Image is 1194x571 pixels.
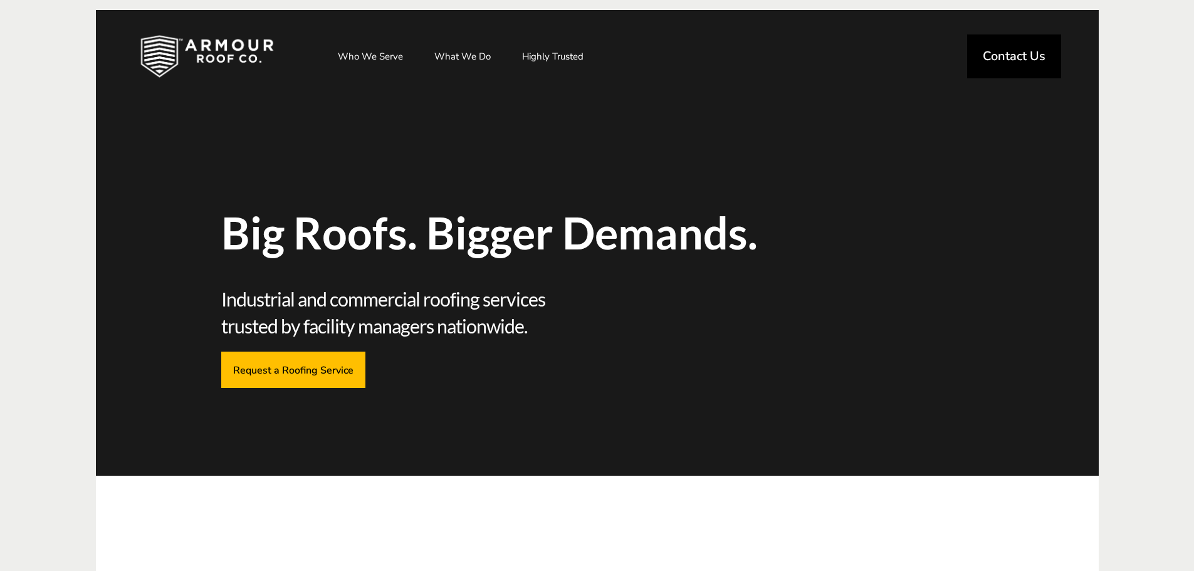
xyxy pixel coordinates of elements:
[221,286,593,339] span: Industrial and commercial roofing services trusted by facility managers nationwide.
[510,41,596,72] a: Highly Trusted
[967,34,1061,78] a: Contact Us
[120,25,293,88] img: Industrial and Commercial Roofing Company | Armour Roof Co.
[221,352,365,387] a: Request a Roofing Service
[983,50,1045,63] span: Contact Us
[221,211,779,254] span: Big Roofs. Bigger Demands.
[325,41,416,72] a: Who We Serve
[233,364,353,375] span: Request a Roofing Service
[422,41,503,72] a: What We Do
